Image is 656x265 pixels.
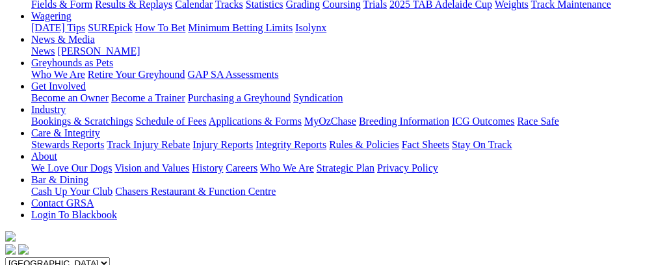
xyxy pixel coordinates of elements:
[135,22,186,33] a: How To Bet
[31,174,88,185] a: Bar & Dining
[31,116,133,127] a: Bookings & Scratchings
[31,104,66,115] a: Industry
[31,127,100,138] a: Care & Integrity
[135,116,206,127] a: Schedule of Fees
[31,81,86,92] a: Get Involved
[107,139,190,150] a: Track Injury Rebate
[18,244,29,255] img: twitter.svg
[517,116,558,127] a: Race Safe
[31,69,85,80] a: Who We Are
[452,139,512,150] a: Stay On Track
[295,22,326,33] a: Isolynx
[377,162,438,173] a: Privacy Policy
[115,186,276,197] a: Chasers Restaurant & Function Centre
[31,22,85,33] a: [DATE] Tips
[31,45,55,57] a: News
[188,69,279,80] a: GAP SA Assessments
[57,45,140,57] a: [PERSON_NAME]
[188,22,293,33] a: Minimum Betting Limits
[114,162,189,173] a: Vision and Values
[31,92,109,103] a: Become an Owner
[31,34,95,45] a: News & Media
[31,139,651,151] div: Care & Integrity
[111,92,185,103] a: Become a Trainer
[31,22,651,34] div: Wagering
[31,186,112,197] a: Cash Up Your Club
[226,162,257,173] a: Careers
[31,69,651,81] div: Greyhounds as Pets
[329,139,399,150] a: Rules & Policies
[31,10,72,21] a: Wagering
[304,116,356,127] a: MyOzChase
[31,116,651,127] div: Industry
[192,139,253,150] a: Injury Reports
[317,162,374,173] a: Strategic Plan
[31,57,113,68] a: Greyhounds as Pets
[260,162,314,173] a: Who We Are
[452,116,514,127] a: ICG Outcomes
[188,92,291,103] a: Purchasing a Greyhound
[192,162,223,173] a: History
[402,139,449,150] a: Fact Sheets
[31,197,94,208] a: Contact GRSA
[88,69,185,80] a: Retire Your Greyhound
[5,231,16,242] img: logo-grsa-white.png
[88,22,132,33] a: SUREpick
[293,92,343,103] a: Syndication
[31,92,651,104] div: Get Involved
[256,139,326,150] a: Integrity Reports
[31,139,104,150] a: Stewards Reports
[5,244,16,255] img: facebook.svg
[359,116,449,127] a: Breeding Information
[31,162,651,174] div: About
[31,45,651,57] div: News & Media
[31,162,112,173] a: We Love Our Dogs
[31,209,117,220] a: Login To Blackbook
[31,186,651,197] div: Bar & Dining
[31,151,57,162] a: About
[209,116,302,127] a: Applications & Forms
